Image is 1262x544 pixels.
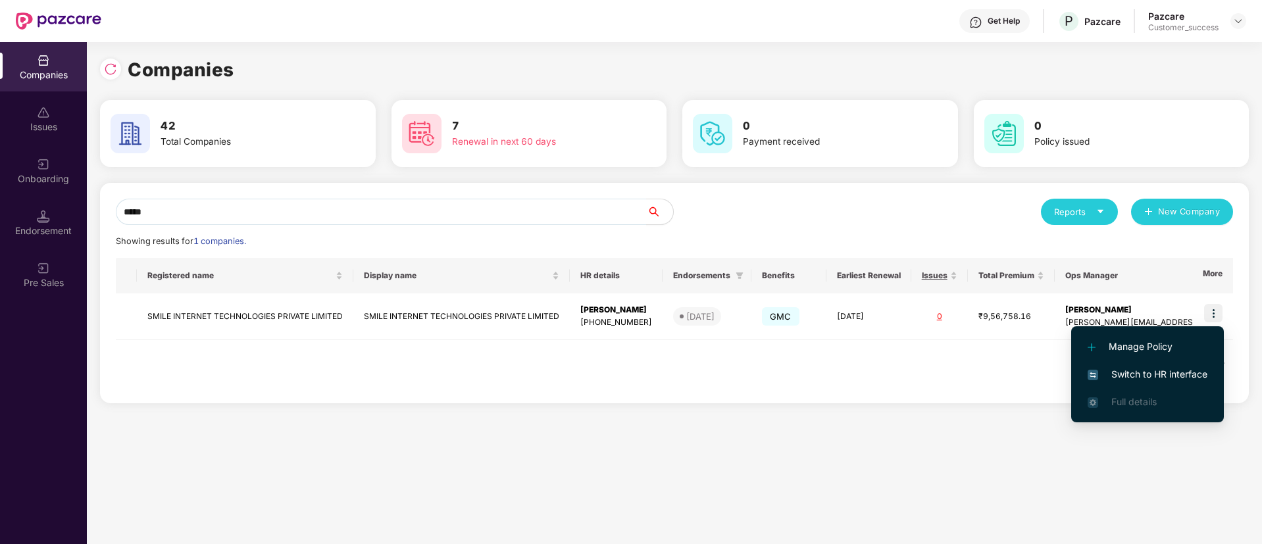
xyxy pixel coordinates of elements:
[1192,258,1233,293] th: More
[1065,13,1073,29] span: P
[353,258,570,293] th: Display name
[743,118,909,135] h3: 0
[978,310,1044,323] div: ₹9,56,758.16
[193,236,246,246] span: 1 companies.
[1088,343,1096,351] img: svg+xml;base64,PHN2ZyB4bWxucz0iaHR0cDovL3d3dy53My5vcmcvMjAwMC9zdmciIHdpZHRoPSIxMi4yMDEiIGhlaWdodD...
[452,118,618,135] h3: 7
[111,114,150,153] img: svg+xml;base64,PHN2ZyB4bWxucz0iaHR0cDovL3d3dy53My5vcmcvMjAwMC9zdmciIHdpZHRoPSI2MCIgaGVpZ2h0PSI2MC...
[116,236,246,246] span: Showing results for
[37,262,50,275] img: svg+xml;base64,PHN2ZyB3aWR0aD0iMjAiIGhlaWdodD0iMjAiIHZpZXdCb3g9IjAgMCAyMCAyMCIgZmlsbD0ibm9uZSIgeG...
[1233,16,1244,26] img: svg+xml;base64,PHN2ZyBpZD0iRHJvcGRvd24tMzJ4MzIiIHhtbG5zPSJodHRwOi8vd3d3LnczLm9yZy8yMDAwL3N2ZyIgd2...
[673,270,730,281] span: Endorsements
[353,293,570,340] td: SMILE INTERNET TECHNOLOGIES PRIVATE LIMITED
[988,16,1020,26] div: Get Help
[1096,207,1105,216] span: caret-down
[137,258,353,293] th: Registered name
[1148,10,1219,22] div: Pazcare
[911,258,968,293] th: Issues
[686,310,715,323] div: [DATE]
[1111,396,1157,407] span: Full details
[1144,207,1153,218] span: plus
[37,210,50,223] img: svg+xml;base64,PHN2ZyB3aWR0aD0iMTQuNSIgaGVpZ2h0PSIxNC41IiB2aWV3Qm94PSIwIDAgMTYgMTYiIGZpbGw9Im5vbm...
[452,135,618,149] div: Renewal in next 60 days
[580,316,652,329] div: [PHONE_NUMBER]
[104,62,117,76] img: svg+xml;base64,PHN2ZyBpZD0iUmVsb2FkLTMyeDMyIiB4bWxucz0iaHR0cDovL3d3dy53My5vcmcvMjAwMC9zdmciIHdpZH...
[128,55,234,84] h1: Companies
[16,12,101,30] img: New Pazcare Logo
[364,270,549,281] span: Display name
[693,114,732,153] img: svg+xml;base64,PHN2ZyB4bWxucz0iaHR0cDovL3d3dy53My5vcmcvMjAwMC9zdmciIHdpZHRoPSI2MCIgaGVpZ2h0PSI2MC...
[1088,370,1098,380] img: svg+xml;base64,PHN2ZyB4bWxucz0iaHR0cDovL3d3dy53My5vcmcvMjAwMC9zdmciIHdpZHRoPSIxNiIgaGVpZ2h0PSIxNi...
[733,268,746,284] span: filter
[37,106,50,119] img: svg+xml;base64,PHN2ZyBpZD0iSXNzdWVzX2Rpc2FibGVkIiB4bWxucz0iaHR0cDovL3d3dy53My5vcmcvMjAwMC9zdmciIH...
[762,307,799,326] span: GMC
[137,293,353,340] td: SMILE INTERNET TECHNOLOGIES PRIVATE LIMITED
[978,270,1034,281] span: Total Premium
[37,54,50,67] img: svg+xml;base64,PHN2ZyBpZD0iQ29tcGFuaWVzIiB4bWxucz0iaHR0cDovL3d3dy53My5vcmcvMjAwMC9zdmciIHdpZHRoPS...
[826,293,911,340] td: [DATE]
[570,258,663,293] th: HR details
[1088,397,1098,408] img: svg+xml;base64,PHN2ZyB4bWxucz0iaHR0cDovL3d3dy53My5vcmcvMjAwMC9zdmciIHdpZHRoPSIxNi4zNjMiIGhlaWdodD...
[922,310,957,323] div: 0
[161,135,326,149] div: Total Companies
[1034,135,1200,149] div: Policy issued
[1084,15,1121,28] div: Pazcare
[646,207,673,217] span: search
[1054,205,1105,218] div: Reports
[968,258,1055,293] th: Total Premium
[1158,205,1221,218] span: New Company
[1065,270,1256,281] span: Ops Manager
[736,272,744,280] span: filter
[1204,304,1223,322] img: icon
[1088,367,1207,382] span: Switch to HR interface
[147,270,333,281] span: Registered name
[402,114,442,153] img: svg+xml;base64,PHN2ZyB4bWxucz0iaHR0cDovL3d3dy53My5vcmcvMjAwMC9zdmciIHdpZHRoPSI2MCIgaGVpZ2h0PSI2MC...
[1034,118,1200,135] h3: 0
[984,114,1024,153] img: svg+xml;base64,PHN2ZyB4bWxucz0iaHR0cDovL3d3dy53My5vcmcvMjAwMC9zdmciIHdpZHRoPSI2MCIgaGVpZ2h0PSI2MC...
[743,135,909,149] div: Payment received
[1088,339,1207,354] span: Manage Policy
[580,304,652,316] div: [PERSON_NAME]
[1131,199,1233,225] button: plusNew Company
[751,258,826,293] th: Benefits
[826,258,911,293] th: Earliest Renewal
[37,158,50,171] img: svg+xml;base64,PHN2ZyB3aWR0aD0iMjAiIGhlaWdodD0iMjAiIHZpZXdCb3g9IjAgMCAyMCAyMCIgZmlsbD0ibm9uZSIgeG...
[161,118,326,135] h3: 42
[646,199,674,225] button: search
[922,270,947,281] span: Issues
[969,16,982,29] img: svg+xml;base64,PHN2ZyBpZD0iSGVscC0zMngzMiIgeG1sbnM9Imh0dHA6Ly93d3cudzMub3JnLzIwMDAvc3ZnIiB3aWR0aD...
[1148,22,1219,33] div: Customer_success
